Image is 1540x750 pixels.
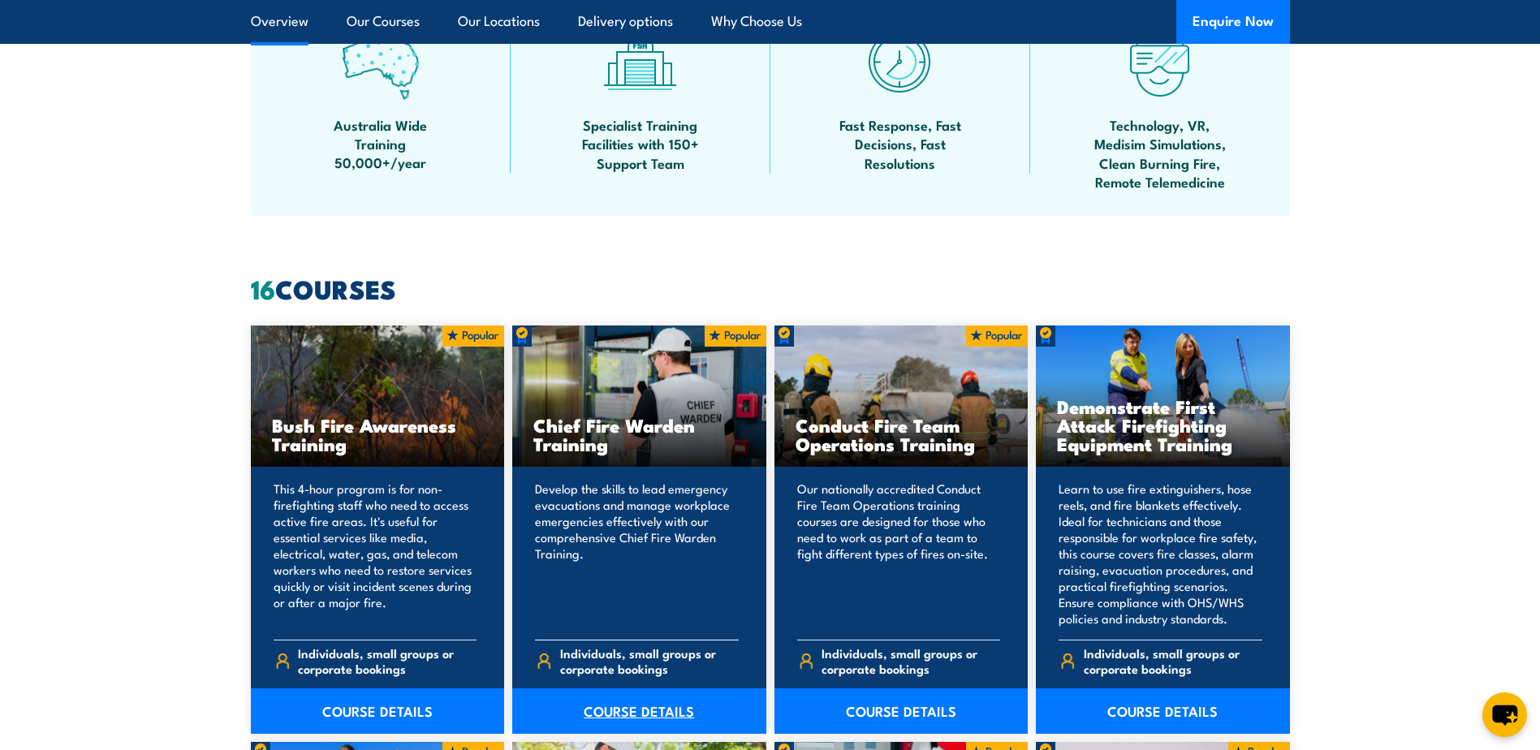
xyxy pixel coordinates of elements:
[251,268,275,308] strong: 16
[861,23,938,100] img: fast-icon
[272,416,484,453] h3: Bush Fire Awareness Training
[535,481,739,627] p: Develop the skills to lead emergency evacuations and manage workplace emergencies effectively wit...
[797,481,1001,627] p: Our nationally accredited Conduct Fire Team Operations training courses are designed for those wh...
[512,688,766,734] a: COURSE DETAILS
[796,416,1007,453] h3: Conduct Fire Team Operations Training
[1087,115,1233,192] span: Technology, VR, Medisim Simulations, Clean Burning Fire, Remote Telemedicine
[1482,692,1527,737] button: chat-button
[560,645,739,676] span: Individuals, small groups or corporate bookings
[602,23,679,100] img: facilities-icon
[1036,688,1290,734] a: COURSE DETAILS
[298,645,477,676] span: Individuals, small groups or corporate bookings
[533,416,745,453] h3: Chief Fire Warden Training
[274,481,477,627] p: This 4-hour program is for non-firefighting staff who need to access active fire areas. It's usef...
[1059,481,1262,627] p: Learn to use fire extinguishers, hose reels, and fire blankets effectively. Ideal for technicians...
[251,688,505,734] a: COURSE DETAILS
[1084,645,1262,676] span: Individuals, small groups or corporate bookings
[1057,397,1269,453] h3: Demonstrate First Attack Firefighting Equipment Training
[827,115,973,172] span: Fast Response, Fast Decisions, Fast Resolutions
[1121,23,1198,100] img: tech-icon
[567,115,714,172] span: Specialist Training Facilities with 150+ Support Team
[774,688,1029,734] a: COURSE DETAILS
[251,277,1290,300] h2: COURSES
[342,23,419,100] img: auswide-icon
[822,645,1000,676] span: Individuals, small groups or corporate bookings
[308,115,454,172] span: Australia Wide Training 50,000+/year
